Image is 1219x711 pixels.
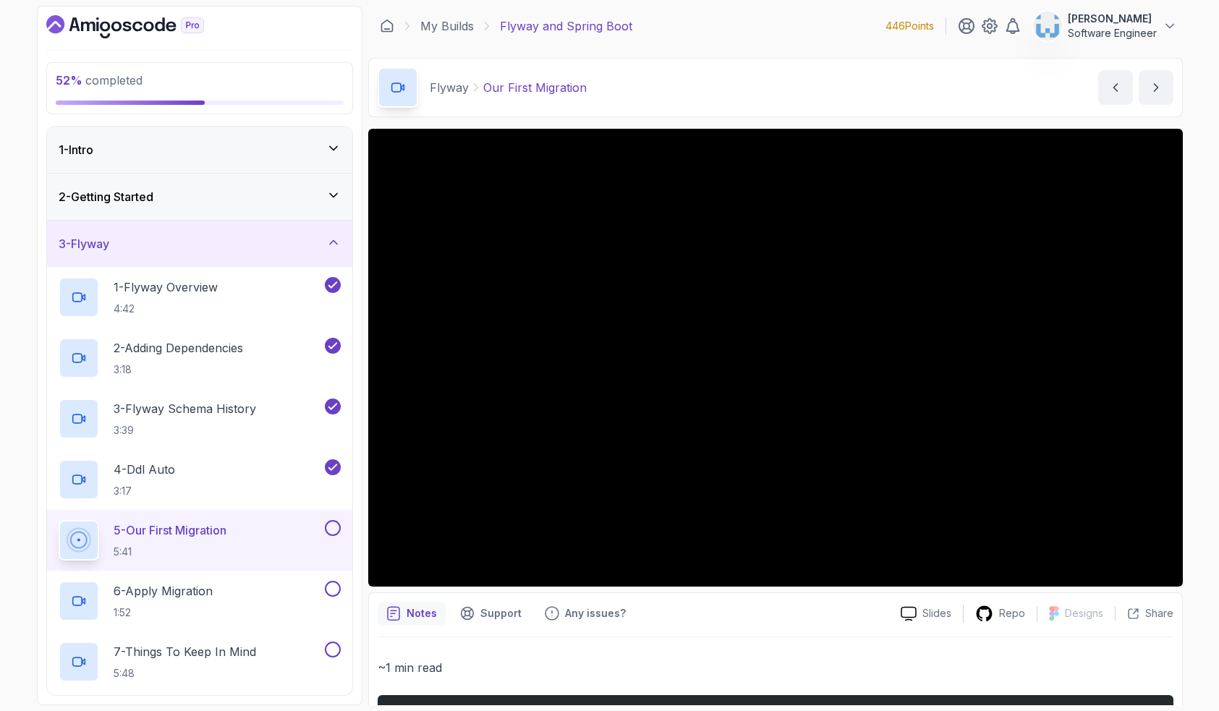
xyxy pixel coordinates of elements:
[59,459,341,500] button: 4-Ddl Auto3:17
[483,79,587,96] p: Our First Migration
[59,277,341,318] button: 1-Flyway Overview4:42
[114,278,218,296] p: 1 - Flyway Overview
[114,582,213,600] p: 6 - Apply Migration
[59,235,109,252] h3: 3 - Flyway
[114,484,175,498] p: 3:17
[47,174,352,220] button: 2-Getting Started
[47,127,352,173] button: 1-Intro
[56,73,82,88] span: 52 %
[59,188,153,205] h3: 2 - Getting Started
[59,520,341,561] button: 5-Our First Migration5:41
[114,339,243,357] p: 2 - Adding Dependencies
[114,666,256,681] p: 5:48
[378,657,1173,678] p: ~1 min read
[1158,653,1205,697] iframe: chat widget
[56,73,143,88] span: completed
[1145,606,1173,621] p: Share
[59,581,341,621] button: 6-Apply Migration1:52
[536,602,634,625] button: Feedback button
[380,19,394,33] a: Dashboard
[407,606,437,621] p: Notes
[1033,12,1177,41] button: user profile image[PERSON_NAME]Software Engineer
[114,643,256,660] p: 7 - Things To Keep In Mind
[114,423,256,438] p: 3:39
[889,606,963,621] a: Slides
[114,605,213,620] p: 1:52
[368,129,1183,587] iframe: 5 - Our First Migration
[1068,26,1157,41] p: Software Engineer
[565,606,626,621] p: Any issues?
[59,399,341,439] button: 3-Flyway Schema History3:39
[47,221,352,267] button: 3-Flyway
[1139,70,1173,105] button: next content
[114,362,243,377] p: 3:18
[999,606,1025,621] p: Repo
[114,302,218,316] p: 4:42
[378,602,446,625] button: notes button
[114,400,256,417] p: 3 - Flyway Schema History
[500,17,632,35] p: Flyway and Spring Boot
[1098,70,1133,105] button: previous content
[1034,12,1061,40] img: user profile image
[1068,12,1157,26] p: [PERSON_NAME]
[430,79,469,96] p: Flyway
[114,545,226,559] p: 5:41
[59,338,341,378] button: 2-Adding Dependencies3:18
[59,642,341,682] button: 7-Things To Keep In Mind5:48
[451,602,530,625] button: Support button
[964,605,1037,623] a: Repo
[1065,606,1103,621] p: Designs
[46,15,237,38] a: Dashboard
[59,141,93,158] h3: 1 - Intro
[1115,606,1173,621] button: Share
[420,17,474,35] a: My Builds
[480,606,522,621] p: Support
[885,19,934,33] p: 446 Points
[922,606,951,621] p: Slides
[114,461,175,478] p: 4 - Ddl Auto
[114,521,226,539] p: 5 - Our First Migration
